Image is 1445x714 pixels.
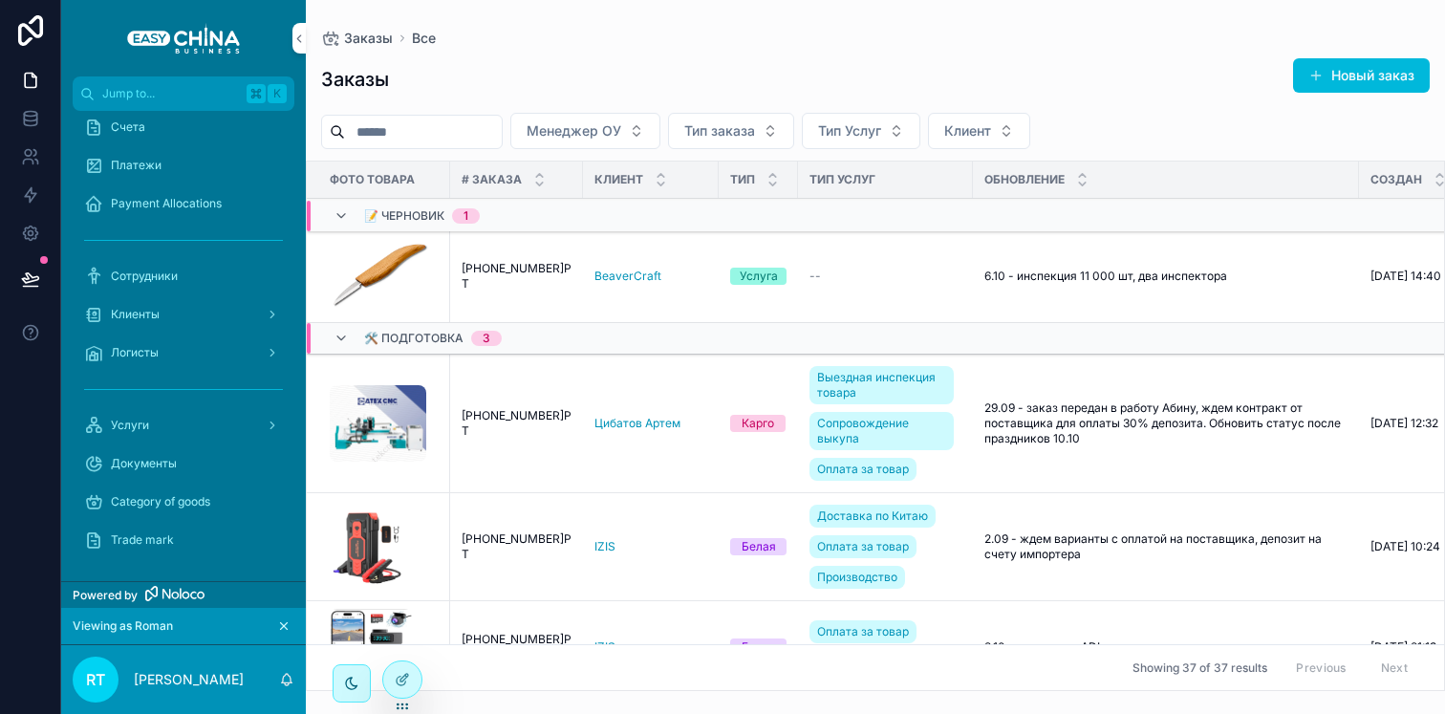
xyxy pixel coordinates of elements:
a: Платежи [73,148,294,183]
a: CleanShot-2025-09-29-at-15.31.49@2x.png [330,385,439,462]
span: Сопровождение выкупа [817,416,946,446]
a: Услуга [730,268,787,285]
span: Category of goods [111,494,210,509]
a: Логисты [73,335,294,370]
img: Screenshot-at-Aug-26-12-50-10.png [330,508,405,585]
a: Услуги [73,408,294,443]
span: Выездная инспекция товара [817,370,946,400]
div: Карго [742,415,774,432]
a: Белая [730,538,787,555]
a: [PHONE_NUMBER]РТ [462,531,572,562]
a: Документы [73,446,294,481]
span: Jump to... [102,86,239,101]
span: Showing 37 of 37 results [1132,660,1267,676]
a: Сотрудники [73,259,294,293]
button: Select Button [928,113,1030,149]
a: [PHONE_NUMBER]РТ [462,261,572,292]
span: [DATE] 14:40 [1370,269,1441,284]
a: Заказы [321,29,393,48]
a: Оплата за товар [809,458,917,481]
span: Создан [1370,172,1422,187]
div: scrollable content [61,111,306,581]
span: [DATE] 12:32 [1370,416,1438,431]
img: CleanShot-2025-09-29-at-15.31.49@2x.png [330,385,426,462]
button: Новый заказ [1293,58,1430,93]
a: Оплата за товарПроизводство [809,617,961,678]
a: Доставка по Китаю [809,505,936,528]
div: Белая [742,638,776,656]
a: Screenshot-at-Aug-26-12-50-10.png [330,508,439,585]
a: IZIS [594,639,707,655]
button: Jump to...K [73,76,294,111]
div: 3 [483,331,490,346]
span: Клиент [594,172,643,187]
span: Оплата за товар [817,624,909,639]
span: Логисты [111,345,159,360]
span: Оплата за товар [817,539,909,554]
a: IZIS [594,539,615,554]
span: # Заказа [462,172,522,187]
span: Платежи [111,158,162,173]
a: Category of goods [73,485,294,519]
a: BeaverCraft [594,269,707,284]
span: Клиент [944,121,991,141]
a: Выездная инспекция товараСопровождение выкупаОплата за товар [809,362,961,485]
span: Powered by [73,588,138,603]
a: Белая [730,638,787,656]
span: Заказы [344,29,393,48]
a: [PHONE_NUMBER]РТ [462,632,572,662]
a: Powered by [61,581,306,608]
a: Все [412,29,436,48]
a: Счета [73,110,294,144]
span: Сотрудники [111,269,178,284]
span: Услуги [111,418,149,433]
a: CleanShot-2025-10-06-at-09.39.22@2x.png [330,238,439,314]
a: Цибатов Артем [594,416,707,431]
span: Счета [111,119,145,135]
a: Оплата за товар [809,620,917,643]
span: Клиенты [111,307,160,322]
a: [PHONE_NUMBER]РТ [462,408,572,439]
span: -- [809,269,821,284]
a: Цибатов Артем [594,416,680,431]
span: Тип Услуг [818,121,881,141]
a: Trade mark [73,523,294,557]
img: CleanShot-2025-10-06-at-09.39.22@2x.png [330,238,430,314]
div: 1 [464,208,468,224]
span: Производство [817,570,897,585]
a: BeaverCraft [594,269,661,284]
span: Trade mark [111,532,174,548]
span: 2.09 - ждем варианты с оплатой на поставщика, депозит на счету импортера [984,531,1348,562]
a: -- [809,269,961,284]
a: Карго [730,415,787,432]
span: Фото Товара [330,172,415,187]
a: Выездная инспекция товара [809,366,954,404]
span: [DATE] 21:19 [1370,639,1436,655]
span: Обновление [984,172,1065,187]
a: Monosnap-IZIS---регистраторы-от-18.10.2024---Google-Таблицы-2024-12-23-17-57-26.png [330,609,439,685]
span: Viewing as Roman [73,618,173,634]
a: IZIS [594,639,615,655]
span: K [270,86,285,101]
h1: Заказы [321,66,389,93]
span: [DATE] 10:24 [1370,539,1440,554]
span: 📝 Черновик [364,208,444,224]
a: 29.09 - заказ передан в работу Абину, ждем контракт от поставщика для оплаты 30% депозита. Обнови... [984,400,1348,446]
a: Производство [809,566,905,589]
span: Доставка по Китаю [817,508,928,524]
span: 🛠 Подготовка [364,331,464,346]
span: Менеджер ОУ [527,121,621,141]
span: Оплата за товар [817,462,909,477]
span: 2.10 - депозит на ADL, пока решаем как оплачивать [984,639,1276,655]
img: Monosnap-IZIS---регистраторы-от-18.10.2024---Google-Таблицы-2024-12-23-17-57-26.png [330,609,412,685]
button: Select Button [510,113,660,149]
a: Доставка по КитаюОплата за товарПроизводство [809,501,961,593]
span: Документы [111,456,177,471]
a: 6.10 - инспекция 11 000 шт, два инспектора [984,269,1348,284]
